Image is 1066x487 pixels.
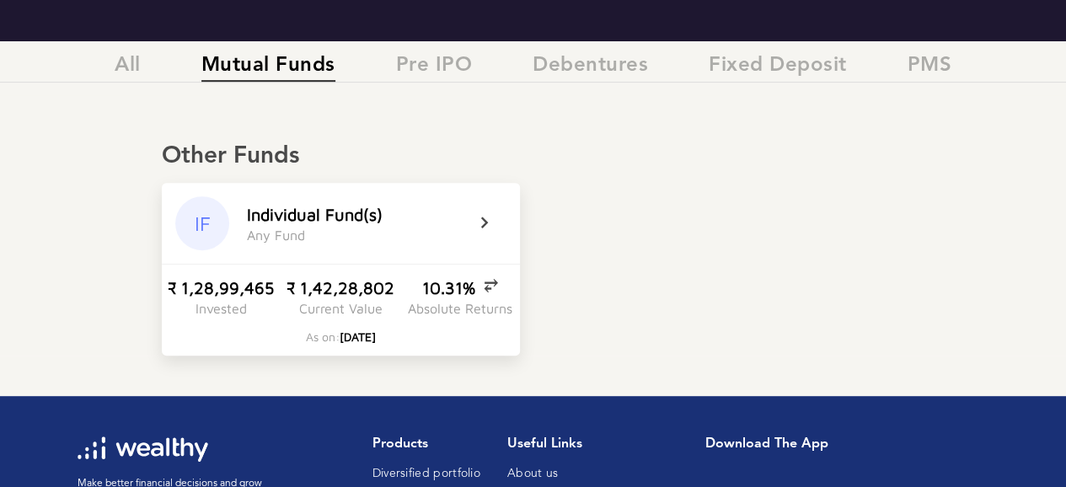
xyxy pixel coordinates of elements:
[705,436,975,452] h1: Download the app
[507,468,558,479] a: About us
[372,436,480,452] h1: Products
[201,54,335,82] span: Mutual Funds
[175,196,229,250] div: IF
[162,142,904,171] div: Other Funds
[533,54,648,82] span: Debentures
[709,54,847,82] span: Fixed Deposit
[372,468,480,479] a: Diversified portfolio
[422,278,498,297] div: 10.31%
[115,54,141,82] span: All
[168,278,274,297] div: ₹ 1,28,99,465
[196,301,247,316] div: Invested
[396,54,473,82] span: Pre IPO
[306,329,376,344] div: As on:
[908,54,952,82] span: PMS
[340,329,376,344] span: [DATE]
[408,301,512,316] div: Absolute Returns
[78,436,208,462] img: wl-logo-white.svg
[247,227,305,243] div: A n y F u n d
[299,301,383,316] div: Current Value
[507,436,603,452] h1: Useful Links
[287,278,394,297] div: ₹ 1,42,28,802
[247,205,383,224] div: I n d i v i d u a l F u n d ( s )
